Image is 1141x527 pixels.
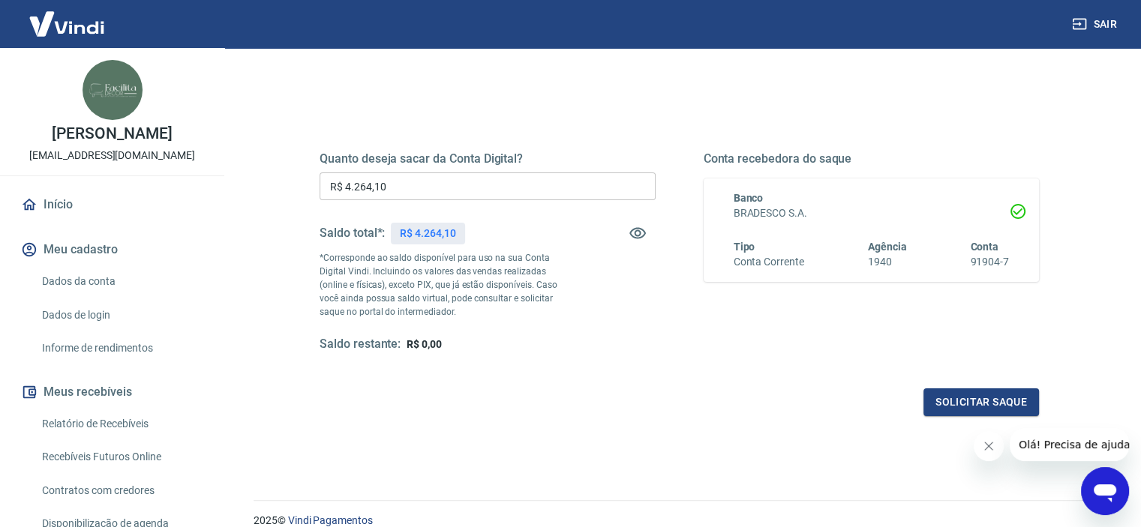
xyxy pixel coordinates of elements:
[734,254,804,270] h6: Conta Corrente
[83,60,143,120] img: f941f530-b4ee-4117-bc58-e033ce39def5.jpeg
[36,333,206,364] a: Informe de rendimentos
[1010,428,1129,461] iframe: Mensagem da empresa
[18,376,206,409] button: Meus recebíveis
[734,205,1010,221] h6: BRADESCO S.A.
[36,300,206,331] a: Dados de login
[407,338,442,350] span: R$ 0,00
[18,188,206,221] a: Início
[320,337,401,352] h5: Saldo restante:
[36,266,206,297] a: Dados da conta
[36,409,206,439] a: Relatório de Recebíveis
[52,126,172,142] p: [PERSON_NAME]
[923,388,1039,416] button: Solicitar saque
[36,442,206,472] a: Recebíveis Futuros Online
[36,475,206,506] a: Contratos com credores
[320,251,572,319] p: *Corresponde ao saldo disponível para uso na sua Conta Digital Vindi. Incluindo os valores das ve...
[868,254,907,270] h6: 1940
[400,226,455,241] p: R$ 4.264,10
[18,1,116,46] img: Vindi
[29,148,195,163] p: [EMAIL_ADDRESS][DOMAIN_NAME]
[288,514,373,526] a: Vindi Pagamentos
[974,431,1004,461] iframe: Fechar mensagem
[970,241,998,253] span: Conta
[18,233,206,266] button: Meu cadastro
[970,254,1009,270] h6: 91904-7
[1081,467,1129,515] iframe: Botão para abrir a janela de mensagens
[868,241,907,253] span: Agência
[1069,10,1123,38] button: Sair
[320,151,656,166] h5: Quanto deseja sacar da Conta Digital?
[734,241,755,253] span: Tipo
[320,226,385,241] h5: Saldo total*:
[734,192,764,204] span: Banco
[9,10,126,22] span: Olá! Precisa de ajuda?
[704,151,1040,166] h5: Conta recebedora do saque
